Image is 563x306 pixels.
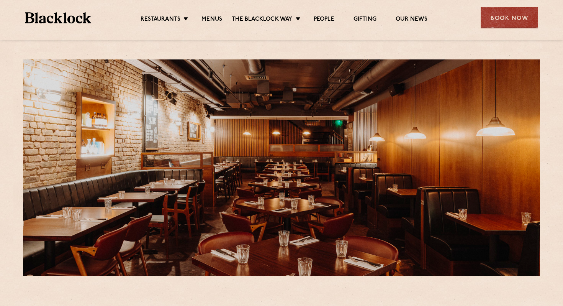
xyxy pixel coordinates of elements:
[354,16,376,24] a: Gifting
[314,16,334,24] a: People
[201,16,222,24] a: Menus
[141,16,180,24] a: Restaurants
[232,16,292,24] a: The Blacklock Way
[481,7,538,28] div: Book Now
[25,12,91,23] img: BL_Textured_Logo-footer-cropped.svg
[396,16,427,24] a: Our News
